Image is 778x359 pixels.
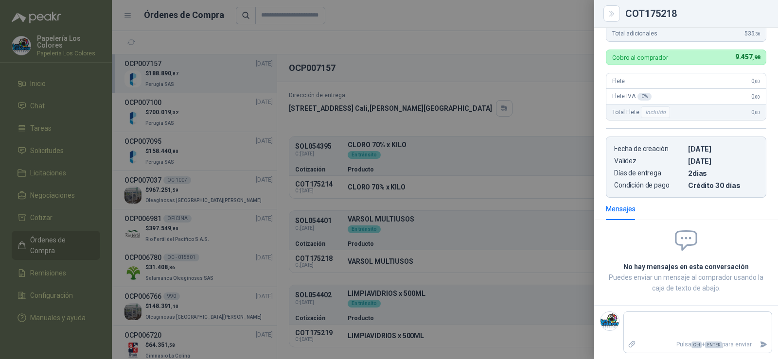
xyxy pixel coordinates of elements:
div: Total adicionales [606,26,766,41]
p: [DATE] [688,157,758,165]
p: Puedes enviar un mensaje al comprador usando la caja de texto de abajo. [606,272,766,293]
p: Condición de pago [614,181,684,189]
p: Cobro al comprador [612,54,668,61]
div: COT175218 [625,9,766,18]
span: ,98 [752,54,760,61]
p: [DATE] [688,145,758,153]
span: Flete [612,78,625,85]
p: 2 dias [688,169,758,177]
span: ,00 [754,94,760,100]
div: Incluido [641,106,670,118]
p: Pulsa + para enviar [640,336,756,353]
span: Ctrl [691,342,702,348]
span: 0 [751,78,760,85]
p: Validez [614,157,684,165]
button: Enviar [756,336,772,353]
span: ,00 [754,110,760,115]
span: 535 [744,30,760,37]
p: Fecha de creación [614,145,684,153]
span: ,36 [754,31,760,36]
div: 0 % [637,93,652,101]
span: 9.457 [735,53,760,61]
span: ,00 [754,79,760,84]
span: Total Flete [612,106,672,118]
span: ENTER [705,342,722,348]
h2: No hay mensajes en esta conversación [606,261,766,272]
label: Adjuntar archivos [624,336,640,353]
button: Close [606,8,618,19]
p: Crédito 30 días [688,181,758,189]
div: Mensajes [606,204,636,214]
span: 0 [751,93,760,100]
img: Company Logo [601,312,619,330]
span: 0 [751,109,760,116]
p: Días de entrega [614,169,684,177]
span: Flete IVA [612,93,652,101]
